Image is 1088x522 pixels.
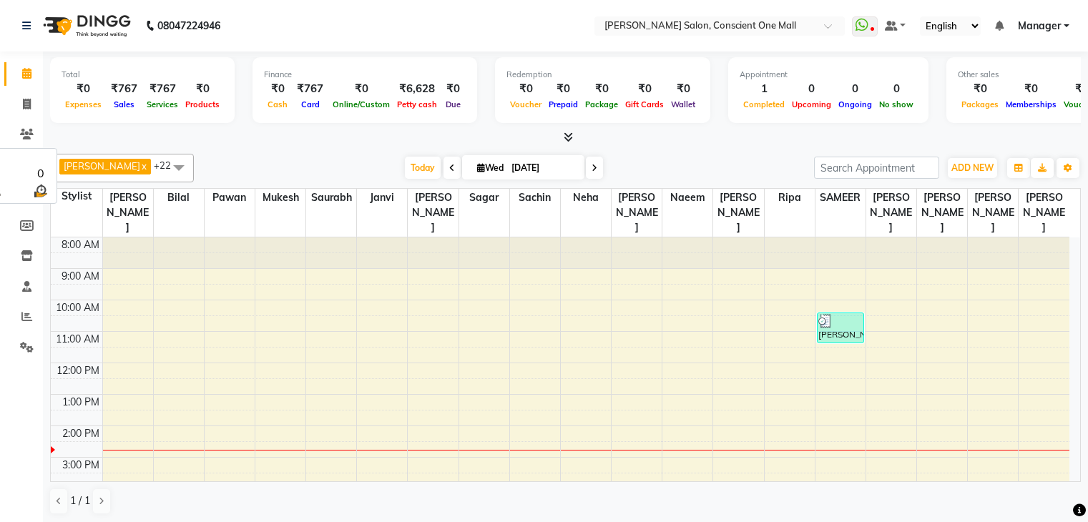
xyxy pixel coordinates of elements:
img: logo [36,6,134,46]
div: 3:00 PM [59,458,102,473]
span: Expenses [62,99,105,109]
span: Cash [264,99,291,109]
div: ₹767 [143,81,182,97]
span: Packages [958,99,1002,109]
span: Sales [110,99,138,109]
span: Today [405,157,441,179]
div: ₹0 [582,81,622,97]
span: Sagar [459,189,509,207]
input: Search Appointment [814,157,939,179]
div: [PERSON_NAME], TK01, 10:25 AM-11:25 AM, [PERSON_NAME] Styling (Men),HAIR CUT WITH WASH MEN [818,313,863,343]
input: 2025-09-03 [507,157,579,179]
div: ₹767 [105,81,143,97]
span: +22 [154,159,182,171]
span: Products [182,99,223,109]
span: [PERSON_NAME] [917,189,967,237]
div: ₹0 [545,81,582,97]
div: ₹0 [1002,81,1060,97]
div: ₹0 [622,81,667,97]
span: Online/Custom [329,99,393,109]
span: SAMEER [815,189,866,207]
div: 0 [788,81,835,97]
div: ₹0 [958,81,1002,97]
div: 0 [835,81,876,97]
span: Sachin [510,189,560,207]
span: [PERSON_NAME] [1019,189,1069,237]
span: Gift Cards [622,99,667,109]
div: ₹0 [182,81,223,97]
span: Ripa [765,189,815,207]
div: Finance [264,69,466,81]
div: 8:00 AM [59,237,102,252]
span: No show [876,99,917,109]
span: [PERSON_NAME] [103,189,153,237]
span: Bilal [154,189,204,207]
span: Janvi [357,189,407,207]
span: Wallet [667,99,699,109]
span: Voucher [506,99,545,109]
span: Wed [474,162,507,173]
span: Pawan [205,189,255,207]
span: Manager [1018,19,1061,34]
span: [PERSON_NAME] [64,160,140,172]
button: ADD NEW [948,158,997,178]
div: 12:00 PM [54,363,102,378]
span: [PERSON_NAME] [713,189,763,237]
div: Appointment [740,69,917,81]
div: ₹0 [667,81,699,97]
div: ₹0 [264,81,291,97]
span: 1 / 1 [70,493,90,508]
div: 1 [740,81,788,97]
span: Naeem [662,189,712,207]
span: Petty cash [393,99,441,109]
span: Prepaid [545,99,582,109]
div: ₹0 [441,81,466,97]
div: 10:00 AM [53,300,102,315]
div: ₹6,628 [393,81,441,97]
b: 08047224946 [157,6,220,46]
div: 11:00 AM [53,332,102,347]
span: [PERSON_NAME] [408,189,458,237]
span: Completed [740,99,788,109]
div: ₹0 [62,81,105,97]
div: ₹0 [329,81,393,97]
span: Saurabh [306,189,356,207]
div: 0 [876,81,917,97]
div: Redemption [506,69,699,81]
div: 1:00 PM [59,395,102,410]
span: ADD NEW [951,162,994,173]
span: Memberships [1002,99,1060,109]
span: Mukesh [255,189,305,207]
span: Upcoming [788,99,835,109]
span: [PERSON_NAME] [968,189,1018,237]
span: [PERSON_NAME] [612,189,662,237]
div: Stylist [51,189,102,204]
span: neha [561,189,611,207]
div: Total [62,69,223,81]
img: wait_time.png [31,182,49,200]
a: x [140,160,147,172]
div: ₹767 [291,81,329,97]
span: Package [582,99,622,109]
div: 2:00 PM [59,426,102,441]
span: Due [442,99,464,109]
span: Ongoing [835,99,876,109]
div: 9:00 AM [59,269,102,284]
span: Card [298,99,323,109]
div: ₹0 [506,81,545,97]
span: Services [143,99,182,109]
div: 0 [31,164,49,182]
span: [PERSON_NAME] [866,189,916,237]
